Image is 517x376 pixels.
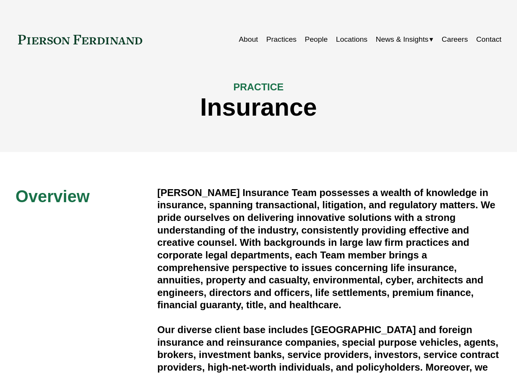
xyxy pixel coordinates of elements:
a: Careers [442,32,468,47]
span: News & Insights [376,33,429,46]
a: Locations [336,32,367,47]
span: PRACTICE [233,82,283,92]
h1: Insurance [16,93,502,121]
a: About [239,32,258,47]
span: Overview [16,187,90,206]
a: Practices [266,32,296,47]
a: People [305,32,328,47]
h4: [PERSON_NAME] Insurance Team possesses a wealth of knowledge in insurance, spanning transactional... [157,186,501,312]
a: Contact [476,32,501,47]
a: folder dropdown [376,32,434,47]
